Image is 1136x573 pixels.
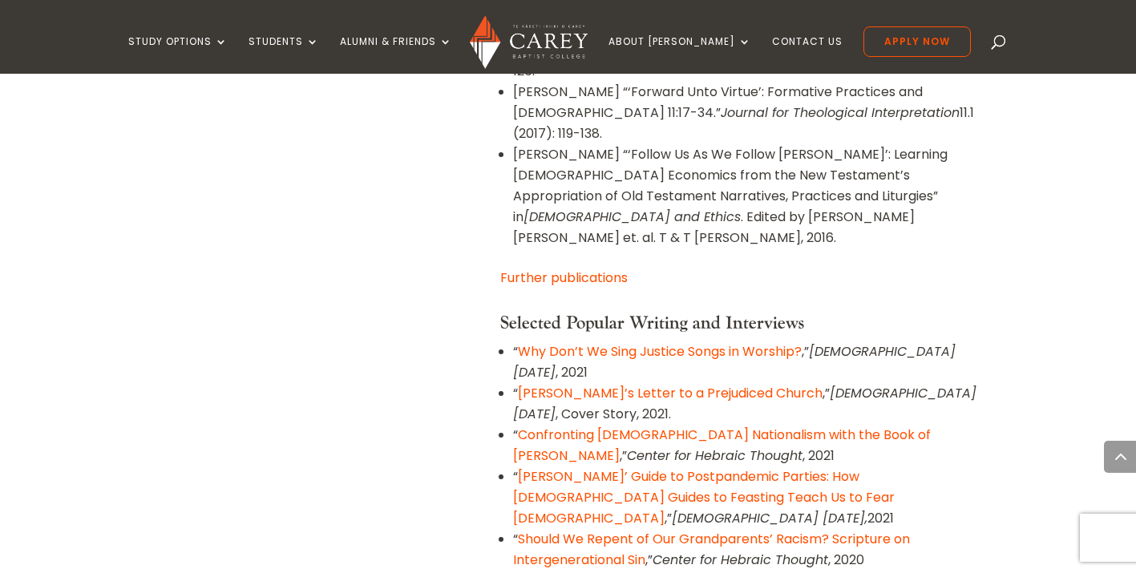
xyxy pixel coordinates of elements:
a: Study Options [128,36,228,74]
li: “ ,” 2021 [513,466,1001,529]
li: “ ,” , 2021 [513,425,1001,466]
a: Students [249,36,319,74]
em: [DEMOGRAPHIC_DATA] and Ethics [524,208,741,226]
em: [DEMOGRAPHIC_DATA] [DATE], [672,509,867,527]
a: Alumni & Friends [340,36,452,74]
a: Why Don’t We Sing Justice Songs in Worship? [518,342,802,361]
a: Apply Now [863,26,971,57]
a: Further publications [500,268,628,287]
em: Center for Hebraic Thought [653,551,828,569]
a: About [PERSON_NAME] [608,36,751,74]
strong: Selected Popular Writing and Interviews [500,312,804,334]
li: [PERSON_NAME] “‘Follow Us As We Follow [PERSON_NAME]’: Learning [DEMOGRAPHIC_DATA] Economics from... [513,144,1001,248]
li: “ ,” , 2021 [513,341,1001,383]
a: [PERSON_NAME]’s Letter to a Prejudiced Church [518,384,823,402]
em: Journal for Theological Interpretation [721,103,960,122]
li: “ ,” , 2020 [513,529,1001,571]
li: “ ,” , Cover Story, 2021. [513,383,1001,425]
a: Confronting [DEMOGRAPHIC_DATA] Nationalism with the Book of [PERSON_NAME] [513,426,931,465]
a: [PERSON_NAME]’ Guide to Postpandemic Parties: How [DEMOGRAPHIC_DATA] Guides to Feasting Teach Us ... [513,467,895,527]
li: [PERSON_NAME] “‘Forward Unto Virtue’: Formative Practices and [DEMOGRAPHIC_DATA] 11:17-34.” 11.1 ... [513,82,1001,144]
em: Center for Hebraic Thought [627,446,802,465]
a: Should We Repent of Our Grandparents’ Racism? Scripture on Intergenerational Sin [513,530,910,569]
a: Contact Us [772,36,843,74]
img: Carey Baptist College [470,15,588,69]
